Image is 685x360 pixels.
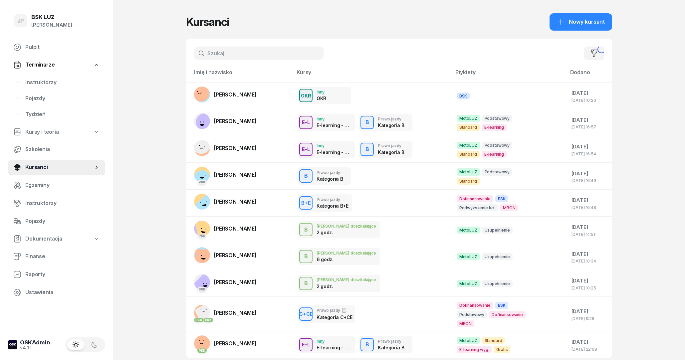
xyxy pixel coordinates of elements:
span: MotoLUZ [457,337,480,344]
span: Podstawowy [482,115,512,122]
div: [PERSON_NAME] doszkalające [317,251,376,255]
span: Podwyższenie kat. [457,204,498,211]
a: Ustawienia [8,284,105,300]
a: Kursanci [8,159,105,175]
div: [DATE] [571,250,607,259]
div: OSKAdmin [20,340,50,345]
button: E-L [299,116,313,129]
div: Prawo jazdy [317,308,351,313]
th: Kursy [293,68,451,82]
th: Dodano [566,68,612,82]
div: Kategoria B [378,149,404,155]
a: Tydzień [20,106,105,122]
div: Inny [317,339,351,343]
span: Kursy i teoria [25,128,59,136]
h1: Kursanci [186,16,229,28]
button: B [360,338,374,351]
div: Inny [317,117,351,121]
div: 2 godz. [317,283,351,289]
span: Standard [457,178,480,185]
div: [PERSON_NAME] [31,21,72,29]
a: PKK[PERSON_NAME] [194,167,257,183]
div: PKK [197,180,207,184]
div: B [363,117,372,128]
span: MotoLUZ [457,280,480,287]
span: MotoLUZ [457,253,480,260]
span: BSK [457,92,470,99]
span: Pojazdy [25,217,100,226]
button: B [360,143,374,156]
span: MotoLUZ [457,227,480,234]
div: [DATE] [571,338,607,346]
div: [PERSON_NAME] doszkalające [317,277,376,282]
div: [DATE] [571,196,607,205]
div: Prawo jazdy [317,197,348,202]
span: Kursanci [25,163,93,172]
img: logo-xs-dark@2x.png [8,340,17,349]
button: B [360,116,374,129]
span: E-learning wyg. [457,346,492,353]
div: [DATE] 22:08 [571,347,607,351]
span: E-learning [482,124,507,131]
button: B [299,169,313,183]
a: Szkolenia [8,141,105,157]
div: [DATE] [571,307,607,316]
span: Dofinansowanie [457,302,493,309]
div: PKK [197,234,207,238]
div: [DATE] 16:54 [571,152,607,156]
a: [PERSON_NAME] [194,247,257,263]
span: Pojazdy [25,94,100,103]
div: Inny [317,143,351,148]
span: Szkolenia [25,145,100,154]
span: MotoLUZ [457,115,480,122]
div: [DATE] 16:48 [571,205,607,210]
div: B [302,224,311,236]
span: [PERSON_NAME] [214,340,257,347]
div: E-L [299,118,313,126]
a: Pojazdy [8,213,105,229]
a: [PERSON_NAME] [194,140,257,156]
div: Prawo jazdy [317,170,343,175]
button: B [299,277,313,290]
div: 6 godz. [317,257,351,262]
a: Dokumentacja [8,231,105,247]
span: [PERSON_NAME] [214,252,257,259]
span: JP [17,18,24,24]
div: OKR [298,91,314,100]
button: OKR [299,89,313,102]
input: Szukaj [194,47,324,60]
span: BSK [495,195,509,202]
div: [DATE] [571,89,607,97]
div: B [302,170,311,182]
div: [PERSON_NAME] doszkalające [317,224,376,228]
div: Kategoria C+CE [317,314,351,320]
div: [DATE] [571,169,607,178]
div: B+E [299,199,314,207]
span: Finanse [25,252,100,261]
a: [PERSON_NAME] [194,87,257,102]
div: Kategoria B [378,345,404,350]
div: B [302,278,311,289]
div: Prawo jazdy [378,339,404,343]
span: Standard [457,124,480,131]
button: B+E [299,196,313,210]
span: Uzupełnienie [482,253,513,260]
span: Terminarze [25,61,55,69]
div: [DATE] 10:20 [571,98,607,102]
div: PKK [197,348,207,353]
span: Pulpit [25,43,100,52]
a: Finanse [8,249,105,265]
span: [PERSON_NAME] [214,171,257,178]
span: MBON [457,320,474,327]
a: PKK[PERSON_NAME] [194,221,257,237]
span: [PERSON_NAME] [214,198,257,205]
a: PKKPKK[PERSON_NAME] [194,305,257,321]
div: [DATE] 10:34 [571,259,607,263]
button: B [299,223,313,236]
a: PKK[PERSON_NAME] [194,335,257,351]
span: E-learning [482,151,507,158]
span: Instruktorzy [25,199,100,208]
span: Nowy kursant [569,18,605,26]
div: [DATE] 16:57 [571,125,607,129]
th: Imię i nazwisko [186,68,293,82]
